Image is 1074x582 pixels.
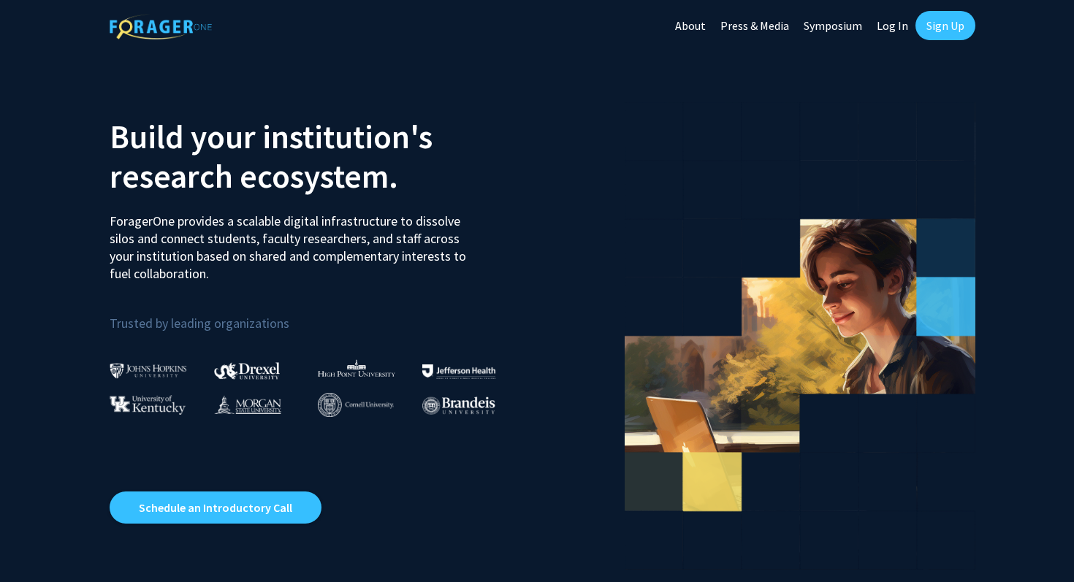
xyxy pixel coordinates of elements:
img: University of Kentucky [110,395,186,415]
img: Thomas Jefferson University [422,364,495,378]
p: Trusted by leading organizations [110,294,526,334]
img: Johns Hopkins University [110,363,187,378]
img: Brandeis University [422,397,495,415]
a: Opens in a new tab [110,491,321,524]
img: Cornell University [318,393,394,417]
h2: Build your institution's research ecosystem. [110,117,526,196]
img: Morgan State University [214,395,281,414]
img: Drexel University [214,362,280,379]
img: High Point University [318,359,395,377]
a: Sign Up [915,11,975,40]
iframe: Chat [11,516,62,571]
p: ForagerOne provides a scalable digital infrastructure to dissolve silos and connect students, fac... [110,202,476,283]
img: ForagerOne Logo [110,14,212,39]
